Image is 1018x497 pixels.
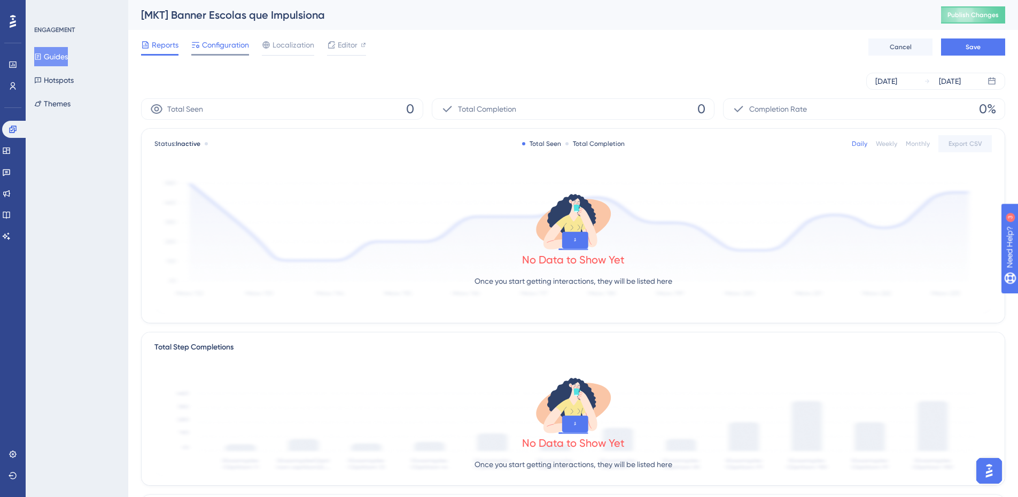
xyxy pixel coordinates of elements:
button: Export CSV [938,135,992,152]
div: Monthly [906,139,930,148]
iframe: UserGuiding AI Assistant Launcher [973,455,1005,487]
span: Export CSV [949,139,982,148]
span: Configuration [202,38,249,51]
span: Cancel [890,43,912,51]
button: Themes [34,94,71,113]
span: Localization [273,38,314,51]
button: Save [941,38,1005,56]
div: [DATE] [875,75,897,88]
div: Total Seen [522,139,561,148]
div: [DATE] [939,75,961,88]
button: Publish Changes [941,6,1005,24]
p: Once you start getting interactions, they will be listed here [475,275,672,288]
span: Status: [154,139,200,148]
button: Hotspots [34,71,74,90]
span: 0 [697,100,705,118]
div: No Data to Show Yet [522,252,625,267]
span: Inactive [176,140,200,147]
span: Completion Rate [749,103,807,115]
p: Once you start getting interactions, they will be listed here [475,458,672,471]
div: No Data to Show Yet [522,436,625,451]
span: 0 [406,100,414,118]
span: Publish Changes [947,11,999,19]
div: Daily [852,139,867,148]
div: Total Completion [565,139,625,148]
span: Save [966,43,981,51]
div: ENGAGEMENT [34,26,75,34]
div: 3 [74,5,77,14]
button: Guides [34,47,68,66]
button: Cancel [868,38,932,56]
span: Total Completion [458,103,516,115]
div: Total Step Completions [154,341,234,354]
span: Need Help? [25,3,67,15]
span: Reports [152,38,178,51]
span: 0% [979,100,996,118]
div: Weekly [876,139,897,148]
div: [MKT] Banner Escolas que Impulsiona [141,7,914,22]
span: Editor [338,38,358,51]
span: Total Seen [167,103,203,115]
